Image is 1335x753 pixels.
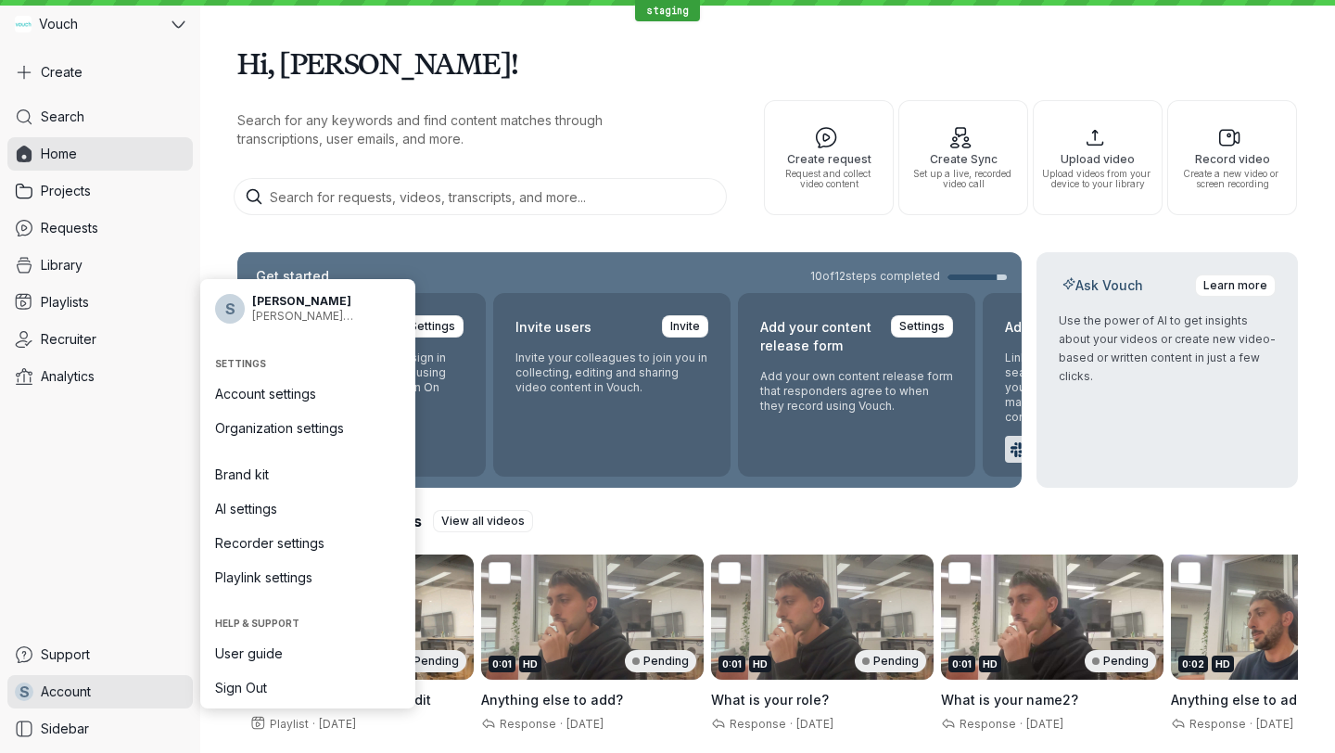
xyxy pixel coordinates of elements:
span: Response [1186,717,1246,731]
div: Pending [855,650,926,672]
a: Analytics [7,360,193,393]
a: Requests [7,211,193,245]
span: Learn more [1203,276,1267,295]
button: Create [7,56,193,89]
div: 0:01 [718,656,745,672]
button: Create requestRequest and collect video content [764,100,894,215]
span: Record video [1176,153,1289,165]
span: Create Sync [907,153,1020,165]
span: Upload video [1041,153,1154,165]
span: S [225,300,235,318]
span: Invite [670,317,700,336]
h2: Add your content release form [760,315,880,358]
a: Library [7,249,193,282]
span: Sign Out [215,679,400,697]
a: Home [7,137,193,171]
div: HD [979,656,1001,672]
div: Pending [625,650,696,672]
span: · [1246,717,1256,732]
p: Invite your colleagues to join you in collecting, editing and sharing video content in Vouch. [515,351,708,395]
a: Learn more [1195,274,1276,297]
a: SAccount [7,675,193,708]
span: What is your name2? [941,692,1078,708]
button: Record videoCreate a new video or screen recording [1167,100,1297,215]
h1: Hi, [PERSON_NAME]! [237,37,1298,89]
a: Settings [401,315,464,338]
a: Brand kit [204,458,412,491]
span: · [786,717,796,732]
p: Search for any keywords and find content matches through transcriptions, user emails, and more. [237,111,682,148]
a: Recorder settings [204,527,412,560]
div: Vouch [7,7,168,41]
span: What is your role? [711,692,829,708]
span: Playlist [266,717,309,731]
span: [DATE] [1026,717,1063,731]
button: Create SyncSet up a live, recorded video call [898,100,1028,215]
div: HD [1212,656,1234,672]
button: Vouch avatarVouch [7,7,193,41]
div: 0:02 [1178,656,1208,672]
span: Upload videos from your device to your library [1041,169,1154,189]
h2: Ask Vouch [1059,276,1147,295]
span: · [556,717,566,732]
span: Settings [410,317,455,336]
span: Home [41,145,77,163]
span: Response [496,717,556,731]
span: Analytics [41,367,95,386]
a: Invite [662,315,708,338]
a: Sign Out [204,671,412,705]
h2: Get started [252,267,333,286]
span: AI settings [215,500,400,518]
span: Recorder settings [215,534,400,553]
span: Support [41,645,90,664]
span: Vouch [39,15,78,33]
a: Playlists [7,286,193,319]
a: Settings [891,315,953,338]
span: Recruiter [41,330,96,349]
div: Pending [395,650,466,672]
span: [DATE] [1256,717,1293,731]
a: Account settings [204,377,412,411]
span: [DATE] [319,717,356,731]
span: Requests [41,219,98,237]
span: Account [41,683,91,701]
span: [DATE] [796,717,833,731]
span: Response [956,717,1016,731]
span: Anything else to add? [481,692,623,708]
a: Support [7,638,193,671]
span: Playlists [41,293,89,312]
span: Create [41,63,83,82]
p: Add your own content release form that responders agree to when they record using Vouch. [760,369,953,414]
span: Brand kit [215,466,400,484]
span: View all videos [441,512,525,530]
span: Set up a live, recorded video call [907,169,1020,189]
a: Search [7,100,193,134]
span: [PERSON_NAME] [252,294,400,309]
img: Vouch avatar [15,16,32,32]
a: View all videos [433,510,533,532]
span: Search [41,108,84,126]
span: Create request [772,153,885,165]
a: Recruiter [7,323,193,356]
div: 0:01 [489,656,515,672]
span: User guide [215,645,400,663]
span: Settings [215,358,400,369]
a: User guide [204,637,412,670]
div: HD [749,656,771,672]
span: · [309,717,319,732]
span: Create a new video or screen recording [1176,169,1289,189]
div: Pending [1085,650,1156,672]
a: Playlink settings [204,561,412,594]
p: Link your preferred apps to seamlessly incorporate Vouch into your current workflows and maximize... [1005,351,1198,425]
span: Projects [41,182,91,200]
div: HD [519,656,541,672]
h2: Add integrations [1005,315,1112,339]
span: Anything else to add? [1171,692,1313,708]
span: Help & support [215,618,400,629]
input: Search for requests, videos, transcripts, and more... [234,178,727,215]
span: S [19,683,30,701]
a: Organization settings [204,412,412,445]
span: Settings [899,317,945,336]
span: Playlink settings [215,568,400,587]
a: 10of12steps completed [810,269,1007,284]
